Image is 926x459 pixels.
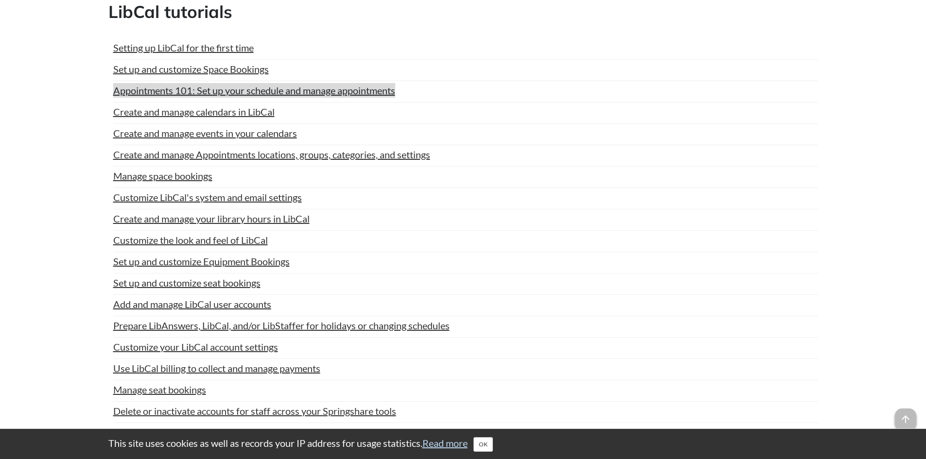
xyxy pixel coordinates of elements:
a: Prepare LibAnswers, LibCal, and/or LibStaffer for holidays or changing schedules [113,318,450,333]
a: Customize your LibCal account settings [113,340,278,354]
a: Customize the look and feel of LibCal [113,233,268,247]
a: Manage equipment bookings [113,425,233,440]
a: Delete or inactivate accounts for staff across your Springshare tools [113,404,396,418]
a: Setting up LibCal for the first time [113,40,254,55]
a: Add and manage LibCal user accounts [113,297,271,311]
div: This site uses cookies as well as records your IP address for usage statistics. [99,436,828,452]
a: Use LibCal billing to collect and manage payments [113,361,320,375]
button: Close [473,437,493,452]
a: arrow_upward [895,409,916,421]
span: arrow_upward [895,408,916,430]
a: Set up and customize seat bookings [113,275,261,290]
a: Create and manage your library hours in LibCal [113,211,310,226]
a: Set up and customize Space Bookings [113,62,269,76]
a: Manage space bookings [113,169,212,183]
a: Create and manage Appointments locations, groups, categories, and settings [113,147,430,162]
a: Read more [422,437,468,449]
a: Set up and customize Equipment Bookings [113,254,290,269]
a: Create and manage events in your calendars [113,126,297,140]
a: Customize LibCal's system and email settings [113,190,302,204]
a: Manage seat bookings [113,382,206,397]
a: Appointments 101: Set up your schedule and manage appointments [113,83,395,98]
a: Create and manage calendars in LibCal [113,104,275,119]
